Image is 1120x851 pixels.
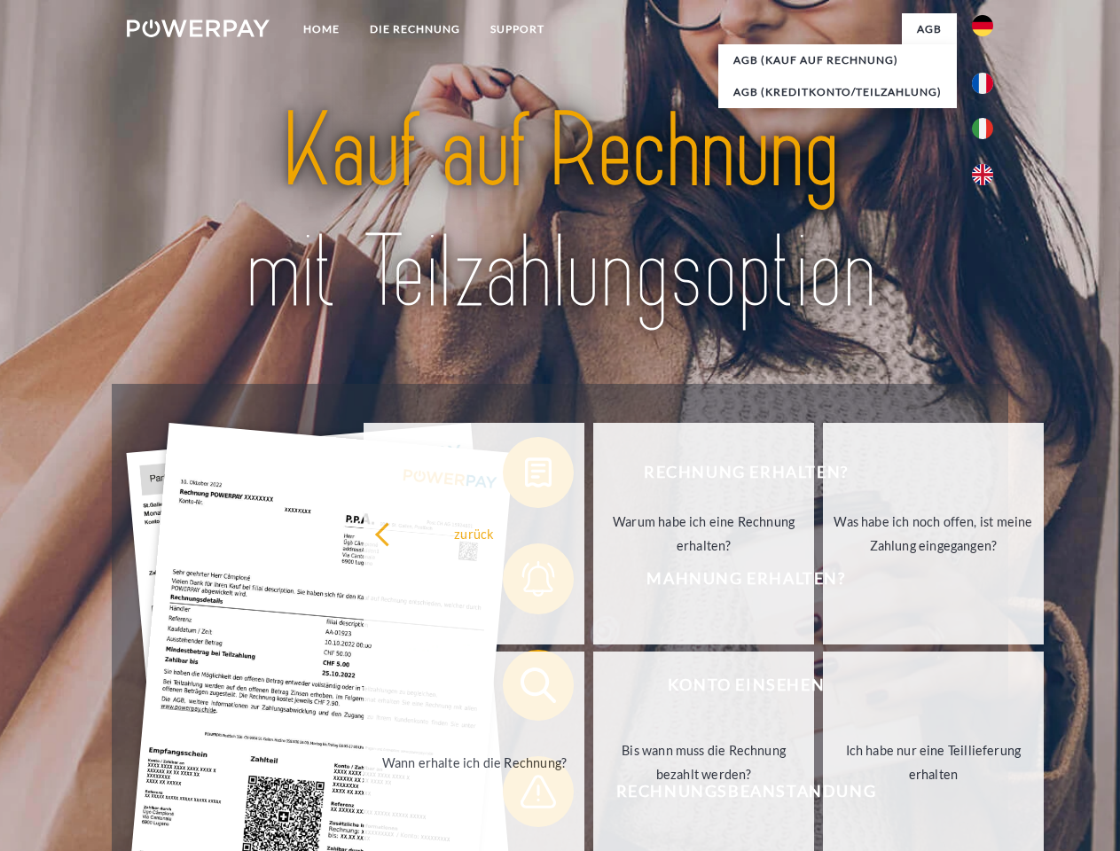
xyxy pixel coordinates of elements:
[972,15,993,36] img: de
[834,510,1033,558] div: Was habe ich noch offen, ist meine Zahlung eingegangen?
[169,85,951,340] img: title-powerpay_de.svg
[604,738,803,786] div: Bis wann muss die Rechnung bezahlt werden?
[374,521,574,545] div: zurück
[972,73,993,94] img: fr
[972,164,993,185] img: en
[823,423,1044,644] a: Was habe ich noch offen, ist meine Zahlung eingegangen?
[127,20,270,37] img: logo-powerpay-white.svg
[604,510,803,558] div: Warum habe ich eine Rechnung erhalten?
[718,76,957,108] a: AGB (Kreditkonto/Teilzahlung)
[972,118,993,139] img: it
[834,738,1033,786] div: Ich habe nur eine Teillieferung erhalten
[902,13,957,45] a: agb
[718,44,957,76] a: AGB (Kauf auf Rechnung)
[374,750,574,774] div: Wann erhalte ich die Rechnung?
[475,13,560,45] a: SUPPORT
[355,13,475,45] a: DIE RECHNUNG
[288,13,355,45] a: Home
